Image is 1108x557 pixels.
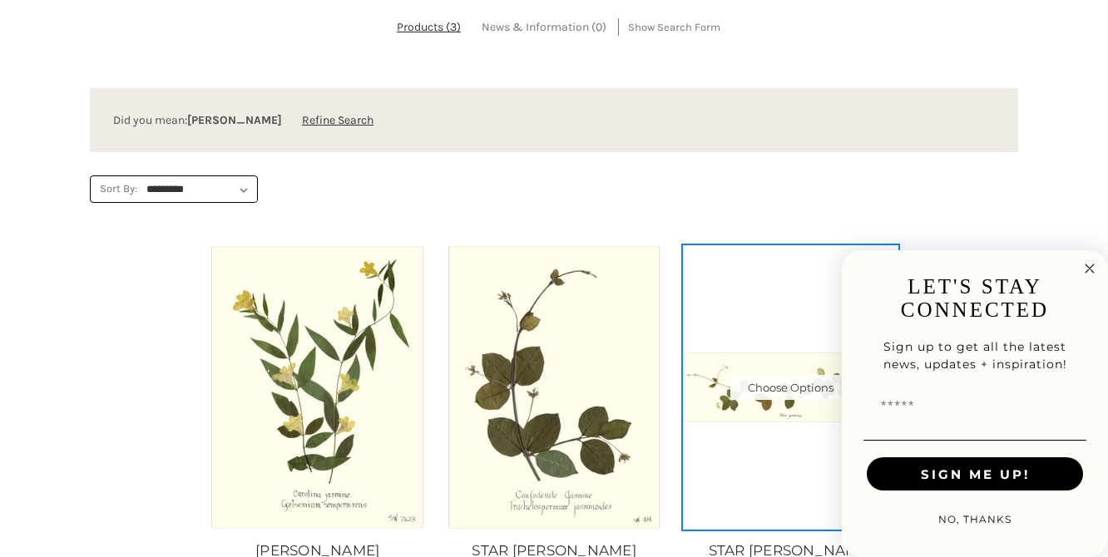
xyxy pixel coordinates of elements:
a: Choose Options [730,375,851,400]
a: STAR JASMINE I, Price range from $10.00 to $235.00 [447,246,660,528]
div: Did you mean: [113,111,995,129]
strong: [PERSON_NAME] [187,113,282,127]
span: News & Information (0) [482,20,606,34]
div: FLYOUT Form [842,250,1108,557]
span: LET'S STAY CONNECTED [901,275,1049,321]
img: Unframed [684,352,898,422]
span: Sign up to get all the latest news, updates + inspiration! [883,339,1067,372]
img: Unframed [210,246,424,528]
button: Close dialog [1080,259,1100,278]
a: STAR JASMINE II, Price range from $52.00 to $195.00 [684,246,898,528]
span: Show Search Form [628,19,720,36]
a: CAROLINA JASMINE, Price range from $10.00 to $235.00 [210,246,424,528]
span: Products (3) [397,20,461,34]
button: SIGN ME UP! [867,457,1083,490]
button: NO, THANKS [930,503,1020,536]
a: Refine Search [302,113,373,127]
input: Email [867,390,1083,423]
a: Hide Search Form [628,18,720,36]
img: undelrine [863,440,1086,441]
label: Sort By: [91,176,137,201]
img: Unframed [447,246,660,528]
